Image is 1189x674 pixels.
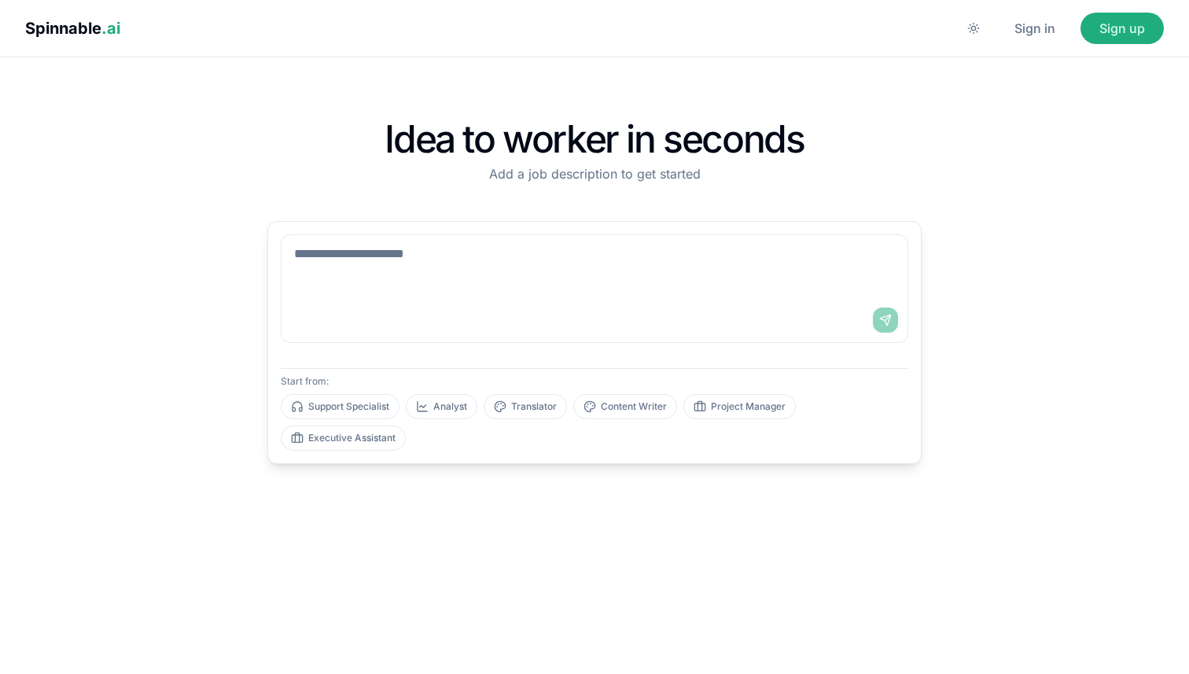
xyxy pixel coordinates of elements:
button: Project Manager [683,394,796,419]
p: Add a job description to get started [267,164,922,183]
span: .ai [101,19,120,38]
button: Analyst [406,394,477,419]
button: Sign up [1080,13,1164,44]
span: Spinnable [25,19,120,38]
button: Switch to dark mode [958,13,989,44]
button: Support Specialist [281,394,399,419]
p: Start from: [281,375,908,388]
button: Content Writer [573,394,677,419]
h1: Idea to worker in seconds [267,120,922,158]
button: Sign in [996,13,1074,44]
button: Executive Assistant [281,425,406,451]
button: Translator [484,394,567,419]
